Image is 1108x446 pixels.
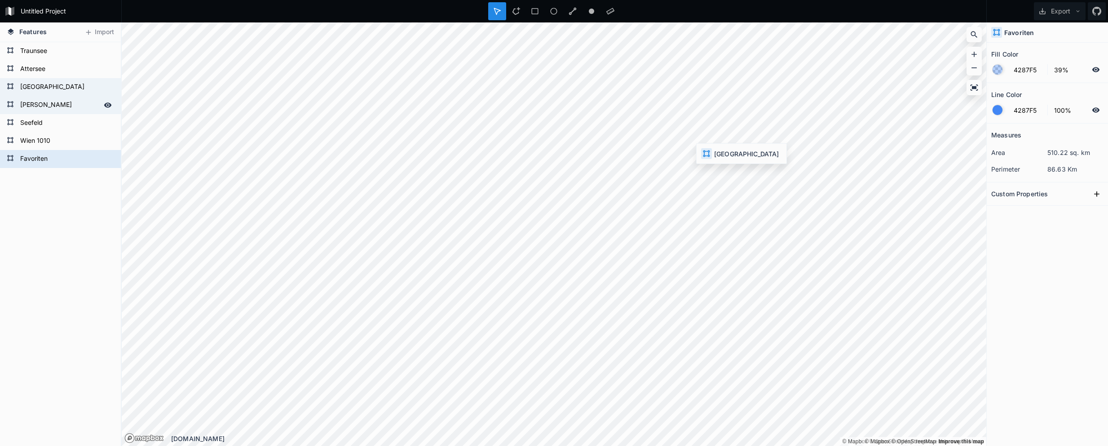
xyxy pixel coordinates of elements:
[1004,28,1034,37] h4: Favoriten
[991,47,1018,61] h2: Fill Color
[171,434,986,443] div: [DOMAIN_NAME]
[991,148,1047,157] dt: area
[124,433,164,443] a: Mapbox logo
[991,88,1022,102] h2: Line Color
[842,438,867,445] a: Mapbox
[1034,2,1086,20] button: Export
[1047,164,1104,174] dd: 86.63 Km
[19,27,47,36] span: Features
[892,438,936,445] a: OpenStreetMap
[1047,148,1104,157] dd: 510.22 sq. km
[80,25,119,40] button: Import
[865,438,890,445] a: Mapbox
[938,438,984,445] a: Map feedback
[991,128,1021,142] h2: Measures
[991,164,1047,174] dt: perimeter
[991,187,1048,201] h2: Custom Properties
